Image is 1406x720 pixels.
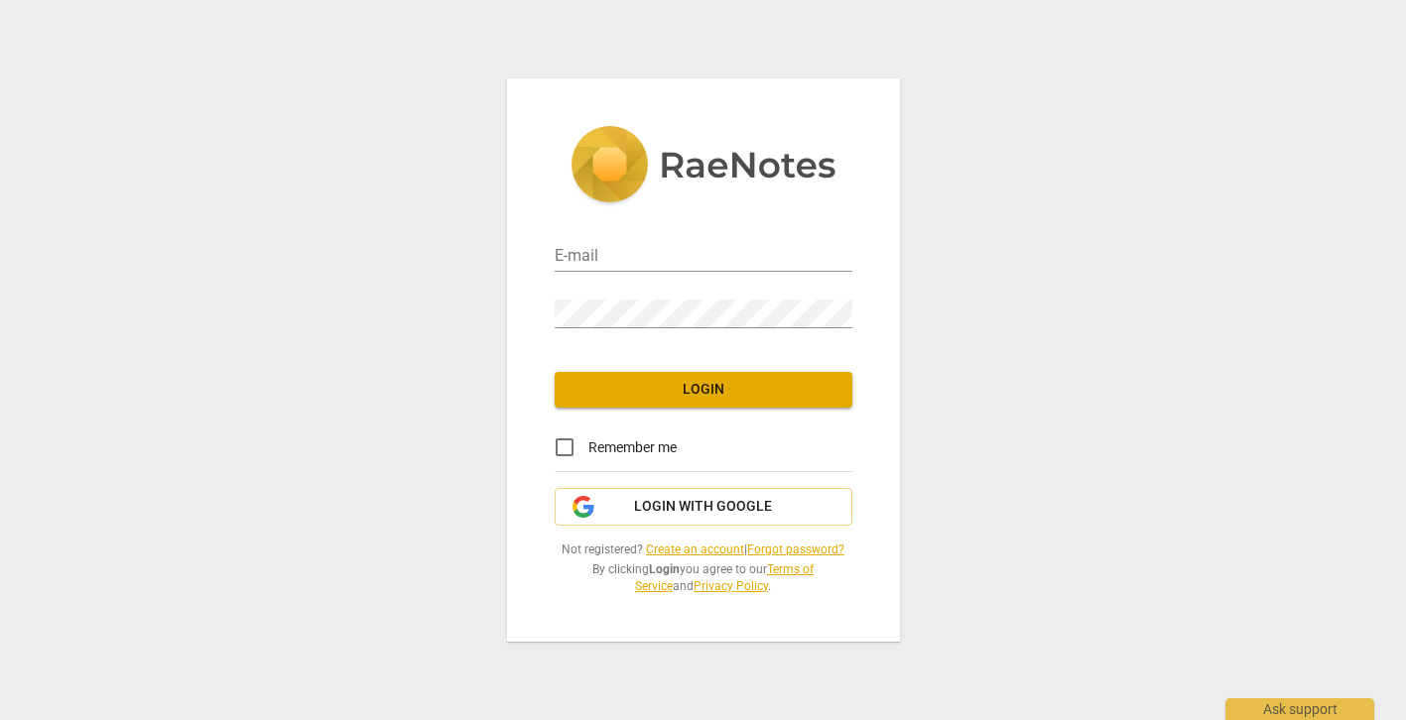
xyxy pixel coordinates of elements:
[747,542,844,556] a: Forgot password?
[555,541,852,558] span: Not registered? |
[635,562,814,593] a: Terms of Service
[634,497,772,517] span: Login with Google
[588,437,677,458] span: Remember me
[571,126,836,207] img: 5ac2273c67554f335776073100b6d88f.svg
[646,542,744,556] a: Create an account
[555,561,852,594] span: By clicking you agree to our and .
[555,372,852,408] button: Login
[555,488,852,526] button: Login with Google
[1225,698,1374,720] div: Ask support
[649,562,680,576] b: Login
[571,380,836,400] span: Login
[694,579,768,593] a: Privacy Policy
